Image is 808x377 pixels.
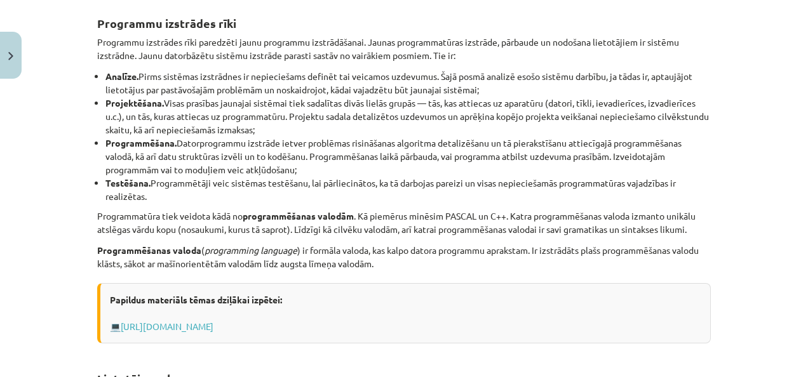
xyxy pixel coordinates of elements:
[8,52,13,60] img: icon-close-lesson-0947bae3869378f0d4975bcd49f059093ad1ed9edebbc8119c70593378902aed.svg
[105,177,151,189] strong: Testēšana.
[105,137,177,149] strong: Programmēšana.
[97,283,711,343] div: 💻
[97,244,711,270] p: ( ) ir formāla valoda, kas kalpo datora programmu aprakstam. Ir izstrādāts plašs programmēšanas v...
[105,70,138,82] strong: Analīze.
[205,244,297,256] em: programming language
[105,136,711,176] li: Datorprogrammu izstrāde ietver problēmas risināšanas algoritma detalizēšanu un tā pierakstīšanu a...
[105,97,164,109] strong: Projektēšana.
[97,16,236,30] strong: Programmu izstrādes rīki
[121,321,213,332] a: [URL][DOMAIN_NAME]
[105,70,711,96] li: Pirms sistēmas izstrādnes ir nepieciešams definēt tai veicamos uzdevumus. Šajā posmā analizē esoš...
[243,210,354,222] strong: programmēšanas valodām
[110,294,282,305] strong: Papildus materiāls tēmas dziļākai izpētei:
[97,244,201,256] strong: Programmēšanas valoda
[97,36,711,62] p: Programmu izstrādes rīki paredzēti jaunu programmu izstrādāšanai. Jaunas programmatūras izstrāde,...
[105,96,711,136] li: Visas prasības jaunajai sistēmai tiek sadalītas divās lielās grupās — tās, kas attiecas uz aparat...
[105,176,711,203] li: Programmētāji veic sistēmas testēšanu, lai pārliecinātos, ka tā darbojas pareizi un visas nepieci...
[97,209,711,236] p: Programmatūra tiek veidota kādā no . Kā piemērus minēsim PASCAL un C++. Katra programmēšanas valo...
